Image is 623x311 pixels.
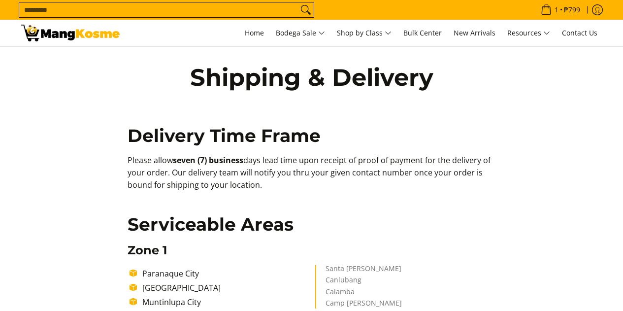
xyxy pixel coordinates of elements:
span: Resources [507,27,550,39]
span: Bulk Center [403,28,442,37]
a: Shop by Class [332,20,396,46]
h1: Shipping & Delivery [169,63,455,92]
li: Canlubang [326,276,486,288]
b: seven (7) business [173,155,243,166]
a: Bodega Sale [271,20,330,46]
span: Paranaque City [142,268,199,279]
img: Shipping &amp; Delivery Page l Mang Kosme: Home Appliances Warehouse Sale! [21,25,120,41]
a: Bulk Center [398,20,447,46]
span: New Arrivals [454,28,495,37]
li: Camp [PERSON_NAME] [326,300,486,309]
span: Bodega Sale [276,27,325,39]
a: New Arrivals [449,20,500,46]
a: Resources [502,20,555,46]
span: Shop by Class [337,27,392,39]
li: [GEOGRAPHIC_DATA] [137,282,312,294]
li: Calamba [326,288,486,300]
a: Home [240,20,269,46]
button: Search [298,2,314,17]
h2: Delivery Time Frame [128,125,495,147]
a: Contact Us [557,20,602,46]
h3: Zone 1 [128,243,495,258]
h2: Serviceable Areas [128,213,495,236]
span: Home [245,28,264,37]
li: Muntinlupa City [137,296,312,308]
li: Santa [PERSON_NAME] [326,265,486,277]
nav: Main Menu [130,20,602,46]
span: 1 [553,6,560,13]
span: Contact Us [562,28,597,37]
p: Please allow days lead time upon receipt of proof of payment for the delivery of your order. Our ... [128,154,495,201]
span: • [538,4,583,15]
span: ₱799 [562,6,582,13]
